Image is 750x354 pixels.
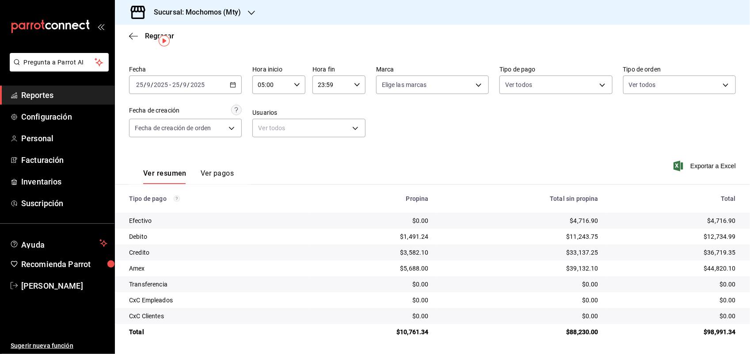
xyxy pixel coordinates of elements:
[6,64,109,73] a: Pregunta a Parrot AI
[187,81,190,88] span: /
[252,67,305,73] label: Hora inicio
[146,81,151,88] input: --
[629,80,656,89] span: Ver todos
[159,35,170,46] img: Tooltip marker
[153,81,168,88] input: ----
[21,238,96,249] span: Ayuda
[129,216,303,225] div: Efectivo
[317,216,429,225] div: $0.00
[129,248,303,257] div: Credito
[317,328,429,336] div: $10,761.34
[252,119,365,137] div: Ver todos
[613,264,736,273] div: $44,820.10
[21,176,107,188] span: Inventarios
[135,124,211,132] span: Fecha de creación de orden
[613,195,736,202] div: Total
[144,81,146,88] span: /
[443,248,598,257] div: $33,137.25
[675,161,736,171] button: Exportar a Excel
[312,67,365,73] label: Hora fin
[623,67,736,73] label: Tipo de orden
[129,264,303,273] div: Amex
[382,80,427,89] span: Elige las marcas
[183,81,187,88] input: --
[24,58,95,67] span: Pregunta a Parrot AI
[443,312,598,320] div: $0.00
[252,110,365,116] label: Usuarios
[443,232,598,241] div: $11,243.75
[443,328,598,336] div: $88,230.00
[443,195,598,202] div: Total sin propina
[317,312,429,320] div: $0.00
[11,341,107,350] span: Sugerir nueva función
[613,296,736,305] div: $0.00
[143,169,234,184] div: navigation tabs
[97,23,104,30] button: open_drawer_menu
[317,195,429,202] div: Propina
[129,296,303,305] div: CxC Empleados
[443,280,598,289] div: $0.00
[129,32,174,40] button: Regresar
[613,216,736,225] div: $4,716.90
[190,81,205,88] input: ----
[129,232,303,241] div: Debito
[317,280,429,289] div: $0.00
[129,195,303,202] div: Tipo de pago
[180,81,183,88] span: /
[201,169,234,184] button: Ver pagos
[613,280,736,289] div: $0.00
[613,312,736,320] div: $0.00
[136,81,144,88] input: --
[21,197,107,209] span: Suscripción
[317,296,429,305] div: $0.00
[129,67,242,73] label: Fecha
[21,258,107,270] span: Recomienda Parrot
[317,264,429,273] div: $5,688.00
[613,248,736,257] div: $36,719.35
[499,67,612,73] label: Tipo de pago
[143,169,187,184] button: Ver resumen
[21,111,107,123] span: Configuración
[147,7,241,18] h3: Sucursal: Mochomos (Mty)
[317,248,429,257] div: $3,582.10
[21,132,107,144] span: Personal
[169,81,171,88] span: -
[129,280,303,289] div: Transferencia
[21,154,107,166] span: Facturación
[129,106,179,115] div: Fecha de creación
[443,216,598,225] div: $4,716.90
[174,196,180,202] svg: Los pagos realizados con Pay y otras terminales son montos brutos.
[505,80,532,89] span: Ver todos
[129,328,303,336] div: Total
[145,32,174,40] span: Regresar
[613,328,736,336] div: $98,991.34
[151,81,153,88] span: /
[443,296,598,305] div: $0.00
[317,232,429,241] div: $1,491.24
[613,232,736,241] div: $12,734.99
[21,280,107,292] span: [PERSON_NAME]
[443,264,598,273] div: $39,132.10
[10,53,109,72] button: Pregunta a Parrot AI
[129,312,303,320] div: CxC Clientes
[21,89,107,101] span: Reportes
[172,81,180,88] input: --
[376,67,489,73] label: Marca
